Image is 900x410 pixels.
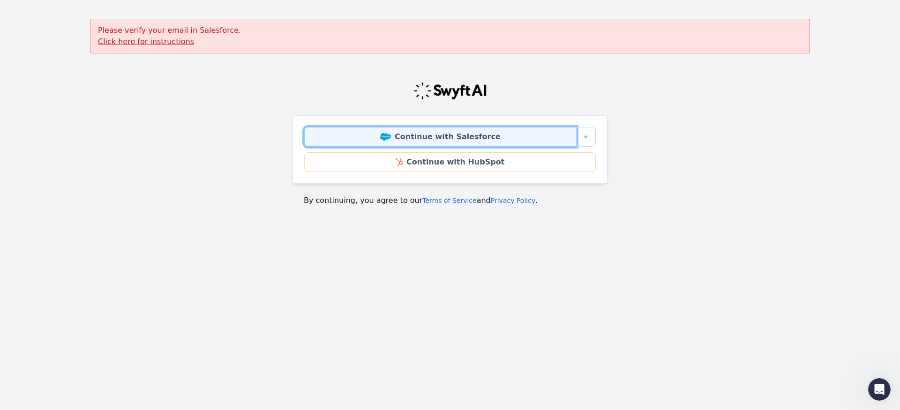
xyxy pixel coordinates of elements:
div: Please verify your email in Salesforce. [90,19,810,53]
a: Continue with Salesforce [304,127,577,147]
a: Privacy Policy [491,197,535,204]
p: By continuing, you agree to our and . [304,195,596,206]
img: Salesforce [380,133,391,141]
a: Continue with HubSpot [304,152,596,172]
iframe: Intercom live chat [868,378,891,401]
a: Terms of Service [422,197,476,204]
a: Click here for instructions [98,37,194,46]
img: HubSpot [396,158,403,166]
img: Swyft Logo [413,82,487,100]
